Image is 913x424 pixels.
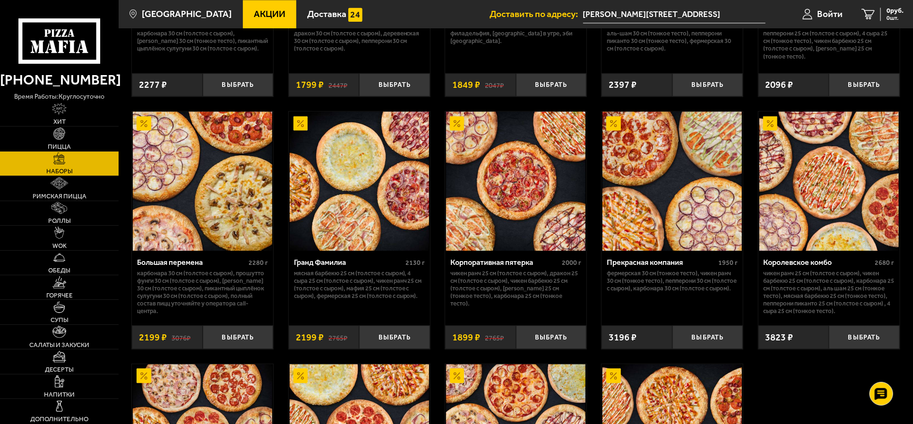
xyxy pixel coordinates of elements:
s: 2447 ₽ [328,80,347,89]
button: Выбрать [359,325,430,348]
img: 15daf4d41897b9f0e9f617042186c801.svg [348,8,362,22]
span: Хит [53,119,66,125]
span: 1799 ₽ [296,80,324,89]
span: 0 шт. [887,15,904,21]
a: АкционныйГранд Фамилиа [289,111,430,251]
p: Фермерская 30 см (тонкое тесто), Чикен Ранч 30 см (тонкое тесто), Пепперони 30 см (толстое с сыро... [607,270,738,292]
img: Акционный [293,368,308,382]
button: Выбрать [516,73,587,96]
s: 2765 ₽ [485,332,504,342]
button: Выбрать [203,325,274,348]
a: АкционныйКорпоративная пятерка [445,111,586,251]
button: Выбрать [203,73,274,96]
span: 3196 ₽ [609,332,637,342]
span: Супы [51,317,69,323]
div: Прекрасная компания [607,258,716,267]
s: 3076 ₽ [172,332,190,342]
span: Роллы [48,218,71,224]
span: Войти [817,9,843,18]
img: Прекрасная компания [603,111,742,251]
p: Филадельфия, [GEOGRAPHIC_DATA] в угре, Эби [GEOGRAPHIC_DATA]. [450,30,581,45]
span: 2199 ₽ [139,332,167,342]
span: Доставка [307,9,346,18]
a: АкционныйПрекрасная компания [602,111,743,251]
p: Чикен Ранч 25 см (толстое с сыром), Чикен Барбекю 25 см (толстое с сыром), Карбонара 25 см (толст... [764,270,895,315]
span: WOK [52,243,67,249]
p: Пепперони 25 см (толстое с сыром), 4 сыра 25 см (тонкое тесто), Чикен Барбекю 25 см (толстое с сы... [764,30,895,60]
span: Пицца [48,144,71,150]
img: Акционный [137,116,151,130]
div: Корпоративная пятерка [450,258,560,267]
span: 2096 ₽ [766,80,793,89]
button: Выбрать [359,73,430,96]
s: 2047 ₽ [485,80,504,89]
div: Королевское комбо [764,258,873,267]
span: 2130 г [405,259,425,267]
img: Акционный [763,116,777,130]
p: Аль-Шам 30 см (тонкое тесто), Пепперони Пиканто 30 см (тонкое тесто), Фермерская 30 см (толстое с... [607,30,738,52]
span: Напитки [44,391,75,398]
p: Карбонара 30 см (толстое с сыром), Прошутто Фунги 30 см (толстое с сыром), [PERSON_NAME] 30 см (т... [137,270,268,315]
input: Ваш адрес доставки [583,6,766,23]
span: [GEOGRAPHIC_DATA] [142,9,232,18]
img: Акционный [293,116,308,130]
span: Невский проспект, 60 [583,6,766,23]
span: 2199 ₽ [296,332,324,342]
span: Салаты и закуски [29,342,89,348]
img: Акционный [450,368,464,382]
img: Королевское комбо [759,111,899,251]
button: Выбрать [672,73,743,96]
img: Гранд Фамилиа [290,111,429,251]
span: Римская пицца [33,193,86,199]
span: Горячее [46,292,73,298]
p: Чикен Ранч 25 см (толстое с сыром), Дракон 25 см (толстое с сыром), Чикен Барбекю 25 см (толстое ... [450,270,581,307]
img: Акционный [450,116,464,130]
span: 2680 г [875,259,895,267]
span: Доставить по адресу: [490,9,583,18]
span: 2277 ₽ [139,80,167,89]
span: 3823 ₽ [766,332,793,342]
button: Выбрать [672,325,743,348]
span: Наборы [46,168,73,174]
span: 2280 г [249,259,268,267]
span: Акции [254,9,285,18]
img: Большая перемена [133,111,272,251]
div: Гранд Фамилиа [294,258,403,267]
button: Выбрать [829,73,900,96]
span: Обеды [48,267,70,273]
span: Десерты [45,366,74,373]
s: 2765 ₽ [328,332,347,342]
span: Дополнительно [30,416,88,422]
p: Дракон 30 см (толстое с сыром), Деревенская 30 см (толстое с сыром), Пепперони 30 см (толстое с с... [294,30,425,52]
img: Акционный [137,368,151,382]
button: Выбрать [516,325,587,348]
img: Акционный [606,368,620,382]
span: 1950 г [718,259,738,267]
span: 1899 ₽ [452,332,480,342]
img: Корпоративная пятерка [446,111,586,251]
img: Акционный [606,116,620,130]
span: 0 руб. [887,8,904,14]
a: АкционныйКоролевское комбо [758,111,900,251]
p: Мясная Барбекю 25 см (толстое с сыром), 4 сыра 25 см (толстое с сыром), Чикен Ранч 25 см (толстое... [294,270,425,300]
a: АкционныйБольшая перемена [132,111,273,251]
div: Большая перемена [137,258,246,267]
span: 2397 ₽ [609,80,637,89]
p: Карбонара 30 см (толстое с сыром), [PERSON_NAME] 30 см (тонкое тесто), Пикантный цыплёнок сулугун... [137,30,268,52]
span: 1849 ₽ [452,80,480,89]
button: Выбрать [829,325,900,348]
span: 2000 г [562,259,581,267]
